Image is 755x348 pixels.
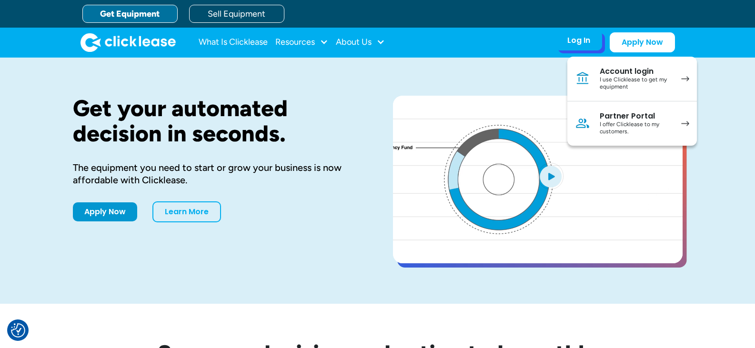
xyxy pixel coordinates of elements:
[538,163,564,189] img: Blue play button logo on a light blue circular background
[152,201,221,222] a: Learn More
[600,76,672,91] div: I use Clicklease to get my equipment
[11,323,25,338] button: Consent Preferences
[189,5,284,23] a: Sell Equipment
[575,71,590,86] img: Bank icon
[82,5,178,23] a: Get Equipment
[73,96,362,146] h1: Get your automated decision in seconds.
[81,33,176,52] img: Clicklease logo
[393,96,683,263] a: open lightbox
[567,57,697,146] nav: Log In
[575,116,590,131] img: Person icon
[567,36,590,45] div: Log In
[600,67,672,76] div: Account login
[567,57,697,101] a: Account loginI use Clicklease to get my equipment
[199,33,268,52] a: What Is Clicklease
[681,121,689,126] img: arrow
[11,323,25,338] img: Revisit consent button
[336,33,385,52] div: About Us
[610,32,675,52] a: Apply Now
[600,121,672,136] div: I offer Clicklease to my customers.
[600,111,672,121] div: Partner Portal
[681,76,689,81] img: arrow
[567,101,697,146] a: Partner PortalI offer Clicklease to my customers.
[81,33,176,52] a: home
[73,202,137,221] a: Apply Now
[275,33,328,52] div: Resources
[73,161,362,186] div: The equipment you need to start or grow your business is now affordable with Clicklease.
